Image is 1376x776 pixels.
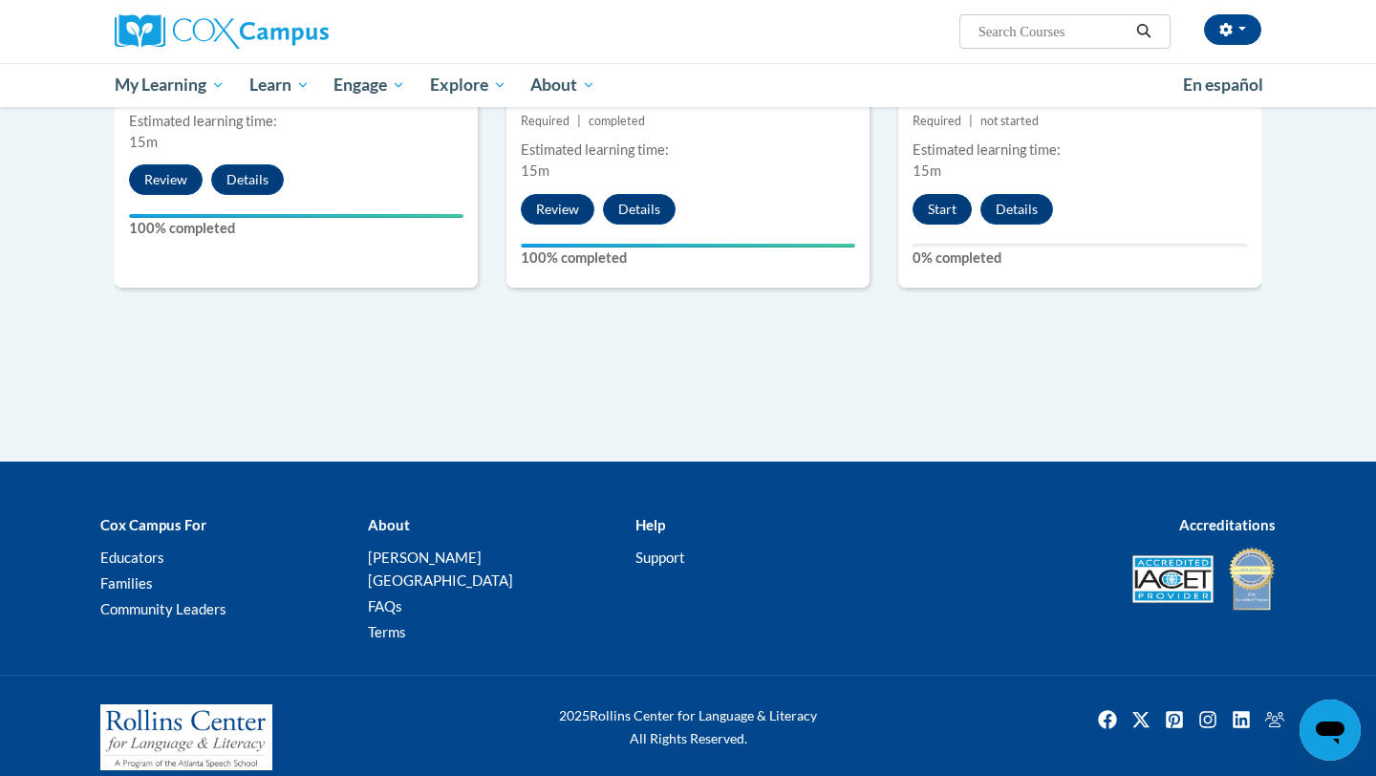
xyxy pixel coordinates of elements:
img: Instagram icon [1193,704,1223,735]
a: Families [100,574,153,592]
a: My Learning [102,63,237,107]
div: Estimated learning time: [129,111,463,132]
div: Your progress [129,214,463,218]
img: LinkedIn icon [1226,704,1257,735]
img: Twitter icon [1126,704,1156,735]
a: Engage [321,63,418,107]
span: Required [521,114,570,128]
button: Details [980,194,1053,225]
button: Start [913,194,972,225]
a: Facebook [1092,704,1123,735]
a: [PERSON_NAME][GEOGRAPHIC_DATA] [368,549,513,589]
span: completed [589,114,645,128]
img: Facebook group icon [1259,704,1290,735]
span: About [530,74,595,97]
span: En español [1183,75,1263,95]
div: Your progress [521,244,855,248]
img: Facebook icon [1092,704,1123,735]
b: Accreditations [1179,516,1276,533]
label: 100% completed [521,248,855,269]
a: About [519,63,609,107]
span: 2025 [559,707,590,723]
a: Support [635,549,685,566]
button: Details [603,194,676,225]
a: Instagram [1193,704,1223,735]
img: Rollins Center for Language & Literacy - A Program of the Atlanta Speech School [100,704,272,771]
iframe: Button to launch messaging window [1300,700,1361,761]
button: Details [211,164,284,195]
img: Cox Campus [115,14,329,49]
b: Cox Campus For [100,516,206,533]
div: Estimated learning time: [521,140,855,161]
span: Required [913,114,961,128]
img: IDA® Accredited [1228,546,1276,613]
button: Account Settings [1204,14,1261,45]
label: 100% completed [129,218,463,239]
span: Learn [249,74,310,97]
span: | [577,114,581,128]
div: Rollins Center for Language & Literacy All Rights Reserved. [487,704,889,750]
a: Learn [237,63,322,107]
button: Review [521,194,594,225]
span: Engage [333,74,405,97]
span: 15m [129,134,158,150]
b: About [368,516,410,533]
span: 15m [521,162,549,179]
img: Pinterest icon [1159,704,1190,735]
label: 0% completed [913,248,1247,269]
button: Review [129,164,203,195]
a: Terms [368,623,406,640]
span: 15m [913,162,941,179]
a: Community Leaders [100,600,226,617]
input: Search Courses [977,20,1129,43]
img: Accredited IACET® Provider [1132,555,1214,603]
a: FAQs [368,597,402,614]
span: My Learning [115,74,225,97]
span: | [969,114,973,128]
a: Linkedin [1226,704,1257,735]
b: Help [635,516,665,533]
a: Cox Campus [115,14,478,49]
a: Twitter [1126,704,1156,735]
span: Explore [430,74,506,97]
a: Explore [418,63,519,107]
div: Main menu [86,63,1290,107]
a: Facebook Group [1259,704,1290,735]
a: Pinterest [1159,704,1190,735]
span: not started [980,114,1039,128]
button: Search [1129,20,1158,43]
a: Educators [100,549,164,566]
div: Estimated learning time: [913,140,1247,161]
a: En español [1171,65,1276,105]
